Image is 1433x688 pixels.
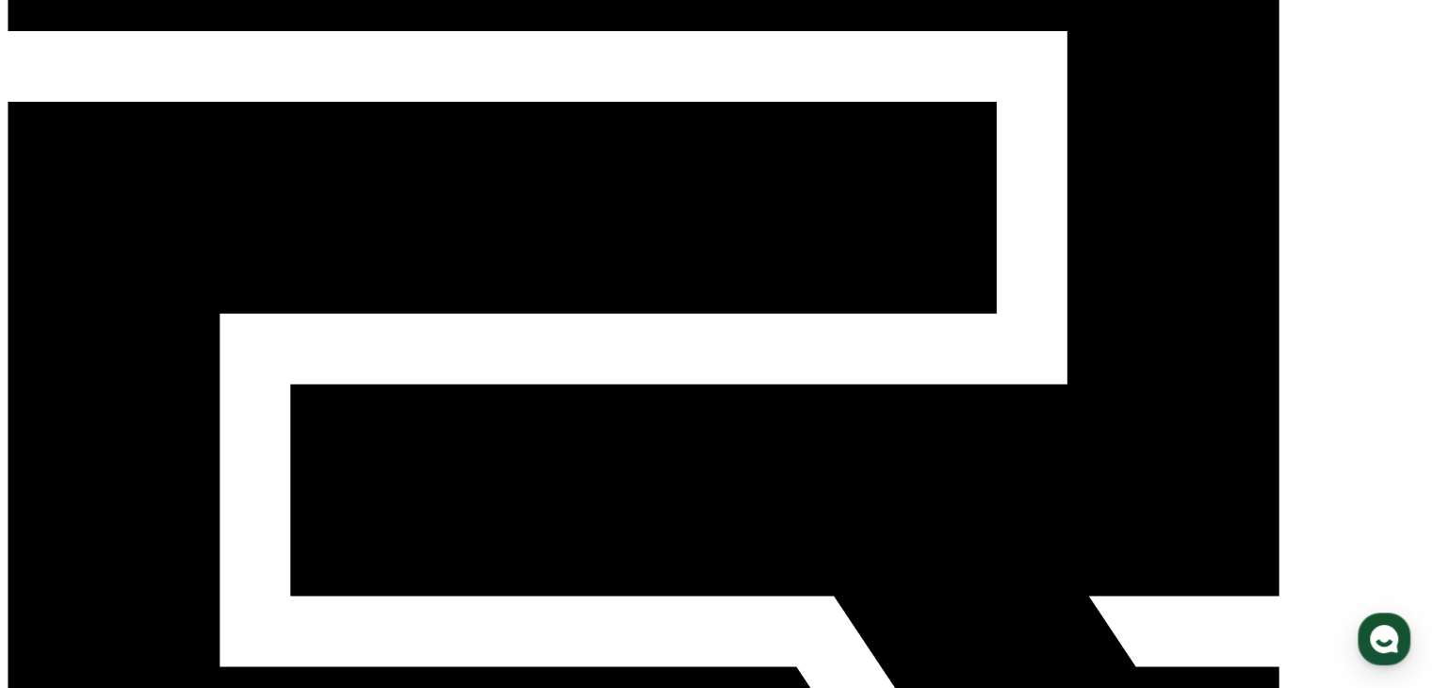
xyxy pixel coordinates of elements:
span: 설정 [291,560,314,575]
a: 대화 [124,532,243,579]
span: 대화 [172,561,195,576]
a: 홈 [6,532,124,579]
span: 홈 [59,560,71,575]
a: 설정 [243,532,362,579]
